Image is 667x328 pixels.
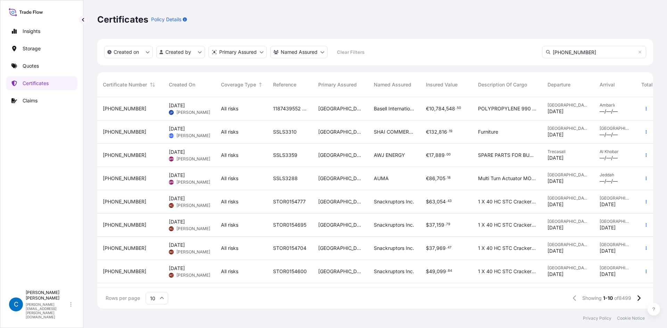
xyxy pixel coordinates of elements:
[600,172,630,178] span: Jeddah
[374,128,415,135] span: SHAI COMMERCIAL SOLUTIONS
[603,295,613,302] span: 1-10
[435,199,437,204] span: ,
[547,81,570,88] span: Departure
[547,247,563,254] span: [DATE]
[426,129,429,134] span: €
[165,49,191,56] p: Created by
[447,246,452,249] span: 47
[106,295,140,302] span: Rows per page
[547,178,563,185] span: [DATE]
[446,223,450,226] span: 79
[374,198,414,205] span: Snackruptors Inc.
[103,128,146,135] span: [PHONE_NUMBER]
[446,177,447,179] span: .
[429,246,435,251] span: 37
[170,272,173,279] span: KC
[176,110,210,115] span: [PERSON_NAME]
[23,97,38,104] p: Claims
[273,175,298,182] span: SSLS3288
[547,172,588,178] span: [GEOGRAPHIC_DATA]
[547,242,588,247] span: [GEOGRAPHIC_DATA]
[478,81,527,88] span: Description Of Cargo
[436,222,444,227] span: 159
[429,129,437,134] span: 132
[273,81,296,88] span: Reference
[447,177,451,179] span: 18
[273,105,307,112] span: 1187439552 / 5013238629 / 5013238714 / 304267551
[445,153,446,156] span: .
[176,133,210,138] span: [PERSON_NAME]
[103,268,146,275] span: [PHONE_NUMBER]
[435,153,445,158] span: 889
[318,198,363,205] span: [GEOGRAPHIC_DATA]
[436,246,446,251] span: 969
[446,200,447,202] span: .
[318,81,357,88] span: Primary Assured
[426,269,429,274] span: $
[148,81,157,89] button: Sort
[97,14,148,25] p: Certificates
[446,270,447,272] span: .
[176,249,210,255] span: [PERSON_NAME]
[435,269,437,274] span: ,
[446,246,447,249] span: .
[6,76,77,90] a: Certificates
[221,221,238,228] span: All risks
[103,245,146,252] span: [PHONE_NUMBER]
[547,102,588,108] span: [GEOGRAPHIC_DATA]
[374,105,415,112] span: Basell International Trading FZE
[434,106,436,111] span: ,
[103,81,147,88] span: Certificate Number
[600,149,630,154] span: Al Khobar
[103,105,146,112] span: [PHONE_NUMBER]
[426,81,458,88] span: Insured Value
[151,16,181,23] p: Policy Details
[641,81,653,88] span: Total
[221,175,238,182] span: All risks
[600,201,616,208] span: [DATE]
[221,198,238,205] span: All risks
[374,268,414,275] span: Snackruptors Inc.
[169,195,185,202] span: [DATE]
[429,199,435,204] span: 63
[446,106,455,111] span: 548
[600,247,616,254] span: [DATE]
[478,105,536,112] span: POLYPROPYLENE 990 BAGS LOADED ONTO 18 PALLETS LOADED INTO 1 40 HIGH CUBE CONTAINER TOPPYL PB 8640...
[547,149,588,154] span: Trecasali
[221,245,238,252] span: All risks
[103,152,146,159] span: [PHONE_NUMBER]
[478,198,536,205] span: 1 X 40 HC STC Crackers MSC [GEOGRAPHIC_DATA] V 03 E 37 FANU 1413345
[273,221,306,228] span: STOR0154695
[318,175,363,182] span: [GEOGRAPHIC_DATA]
[583,316,611,321] p: Privacy Policy
[445,106,446,111] span: ,
[156,46,205,58] button: createdBy Filter options
[614,295,631,302] span: of 8499
[374,175,389,182] span: AUMA
[257,81,266,89] button: Sort
[600,108,618,115] span: —/—/—
[169,81,195,88] span: Created On
[439,129,447,134] span: 816
[318,268,363,275] span: [GEOGRAPHIC_DATA]
[547,131,563,138] span: [DATE]
[169,172,185,179] span: [DATE]
[547,195,588,201] span: [GEOGRAPHIC_DATA]
[374,245,414,252] span: Snackruptors Inc.
[600,265,630,271] span: [GEOGRAPHIC_DATA]
[542,46,646,58] input: Search Certificate or Reference...
[169,218,185,225] span: [DATE]
[600,178,618,185] span: —/—/—
[600,154,618,161] span: —/—/—
[170,249,173,255] span: KC
[617,316,645,321] p: Cookie Notice
[273,198,306,205] span: STOR0154777
[547,126,588,131] span: [GEOGRAPHIC_DATA]
[447,200,452,202] span: 43
[270,46,328,58] button: cargoOwner Filter options
[600,219,630,224] span: [GEOGRAPHIC_DATA]
[445,223,446,226] span: .
[273,128,297,135] span: SSLS3310
[478,175,536,182] span: Multi Turn Actuator MOTORS AND ACCESSORIES
[437,199,446,204] span: 054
